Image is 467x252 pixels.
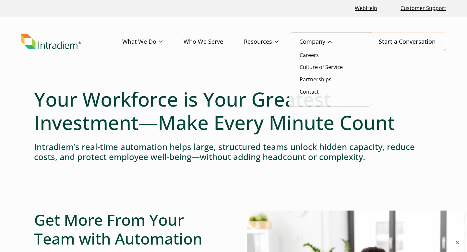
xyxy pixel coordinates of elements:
[34,87,433,134] h1: Your Workforce is Your Greatest Investment—Make Every Minute Count
[122,32,184,51] a: What We Do
[184,32,244,51] a: Who We Serve
[21,34,122,49] a: Link to homepage of Intradiem
[300,76,331,83] a: Partnerships
[299,32,353,51] a: Company
[352,1,380,15] a: Link opens in a new window
[368,32,446,51] a: Start a Conversation
[454,239,461,246] button: ×
[34,211,220,248] h2: Get More From Your Team with Automation
[300,88,319,95] a: Contact
[244,32,299,51] a: Resources
[300,63,343,71] a: Culture of Service
[300,52,319,59] a: Careers
[21,34,81,49] img: Intradiem
[34,142,433,162] h4: Intradiem’s real-time automation helps large, structured teams unlock hidden capacity, reduce cos...
[398,1,449,15] a: Customer Support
